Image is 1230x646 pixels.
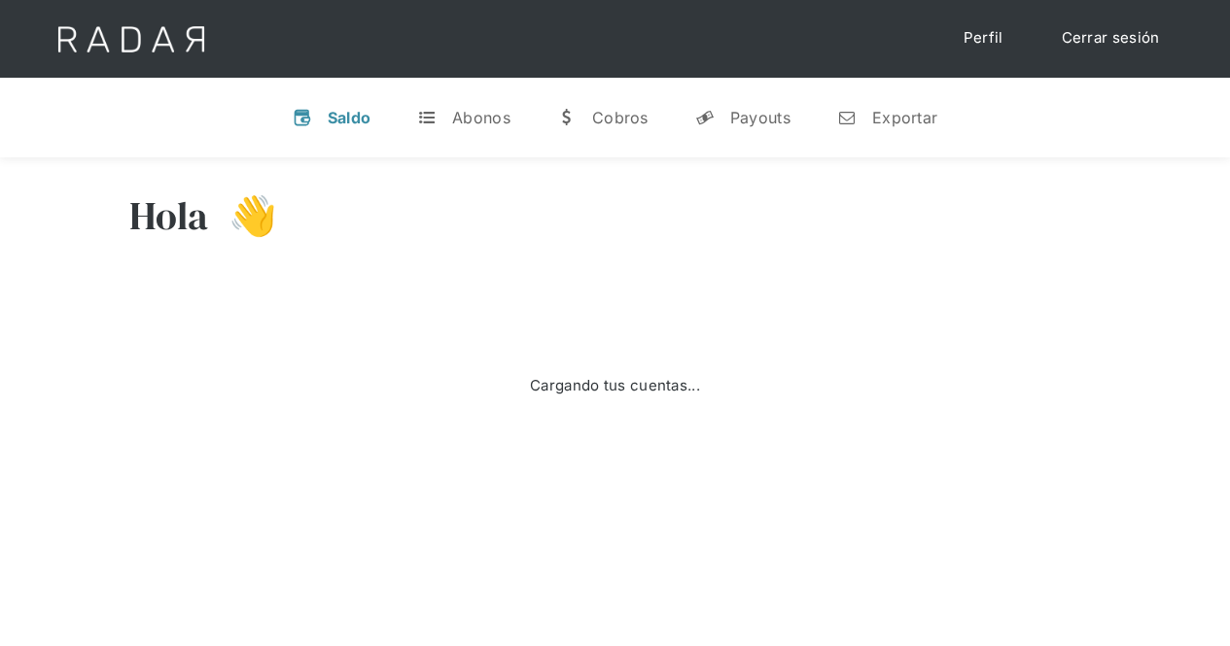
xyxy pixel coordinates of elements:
[293,108,312,127] div: v
[530,375,700,397] div: Cargando tus cuentas...
[592,108,649,127] div: Cobros
[730,108,791,127] div: Payouts
[944,19,1023,57] a: Perfil
[872,108,937,127] div: Exportar
[837,108,857,127] div: n
[129,191,209,240] h3: Hola
[1042,19,1179,57] a: Cerrar sesión
[557,108,577,127] div: w
[328,108,371,127] div: Saldo
[452,108,510,127] div: Abonos
[209,191,277,240] h3: 👋
[417,108,437,127] div: t
[695,108,715,127] div: y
